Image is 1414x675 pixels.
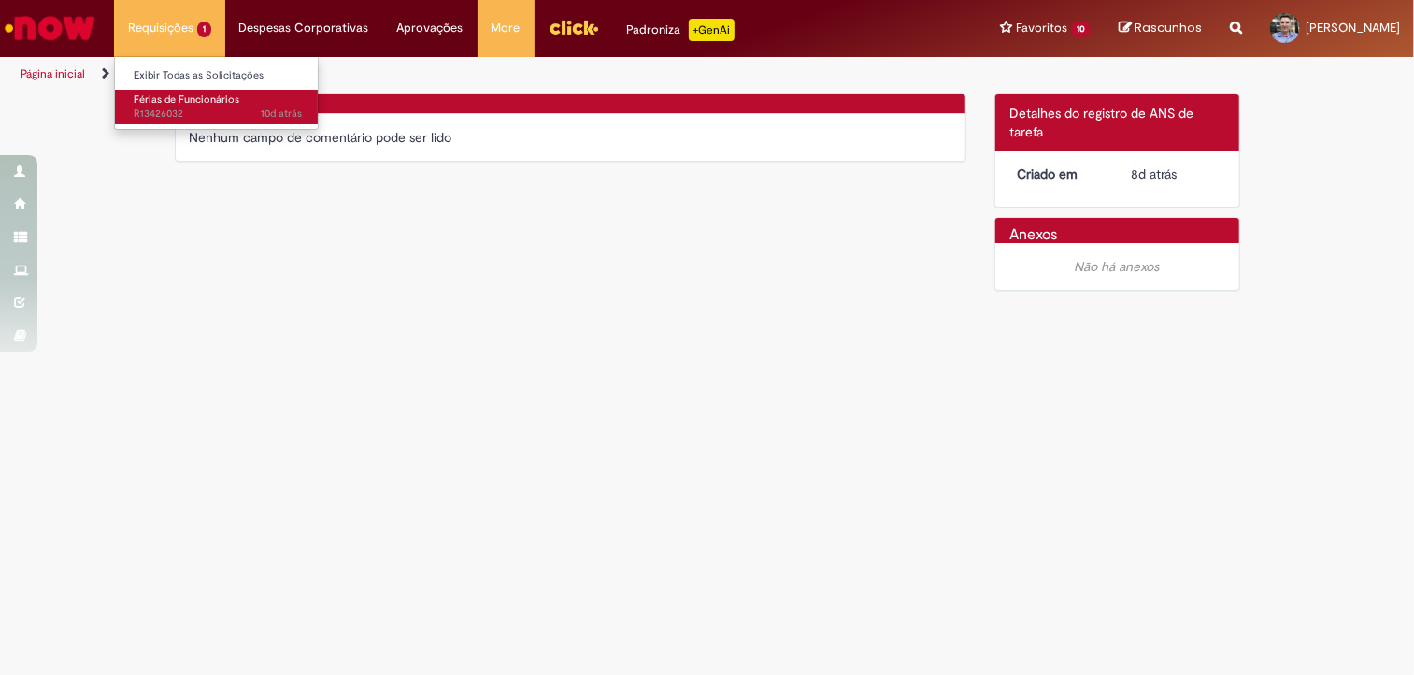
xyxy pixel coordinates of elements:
span: Aprovações [397,19,464,37]
span: 10d atrás [261,107,302,121]
dt: Criado em [1003,165,1118,183]
span: Requisições [128,19,193,37]
img: ServiceNow [2,9,98,47]
span: 1 [197,22,211,37]
span: R13426032 [134,107,302,122]
time: 20/08/2025 17:29:31 [1132,165,1178,182]
h2: Anexos [1009,227,1057,244]
div: Nenhum campo de comentário pode ser lido [190,128,952,147]
a: Aberto R13426032 : Férias de Funcionários [115,90,321,124]
div: 20/08/2025 17:29:31 [1132,165,1219,183]
span: Detalhes do registro de ANS de tarefa [1009,105,1193,140]
span: Férias de Funcionários [134,93,239,107]
span: 10 [1071,22,1091,37]
img: click_logo_yellow_360x200.png [549,13,599,41]
time: 18/08/2025 17:07:22 [261,107,302,121]
ul: Requisições [114,56,319,130]
span: 8d atrás [1132,165,1178,182]
span: More [492,19,521,37]
em: Não há anexos [1075,258,1160,275]
span: Rascunhos [1135,19,1202,36]
a: Página inicial [21,66,85,81]
a: Rascunhos [1119,20,1202,37]
ul: Trilhas de página [14,57,929,92]
span: [PERSON_NAME] [1306,20,1400,36]
p: +GenAi [689,19,735,41]
a: Exibir Todas as Solicitações [115,65,321,86]
span: Favoritos [1016,19,1067,37]
span: Despesas Corporativas [239,19,369,37]
div: Padroniza [627,19,735,41]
